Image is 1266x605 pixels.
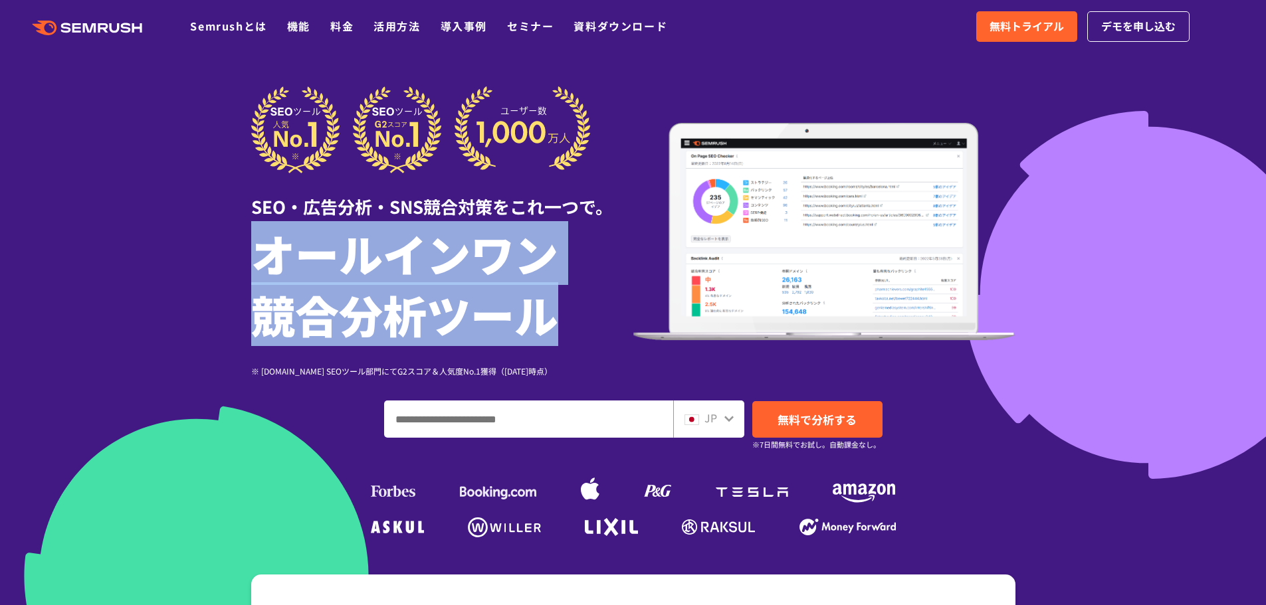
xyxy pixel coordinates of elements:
[990,18,1064,35] span: 無料トライアル
[441,18,487,34] a: 導入事例
[752,401,883,438] a: 無料で分析する
[190,18,266,34] a: Semrushとは
[251,365,633,377] div: ※ [DOMAIN_NAME] SEOツール部門にてG2スコア＆人気度No.1獲得（[DATE]時点）
[287,18,310,34] a: 機能
[1087,11,1190,42] a: デモを申し込む
[385,401,673,437] input: ドメイン、キーワードまたはURLを入力してください
[976,11,1077,42] a: 無料トライアル
[1101,18,1176,35] span: デモを申し込む
[251,173,633,219] div: SEO・広告分析・SNS競合対策をこれ一つで。
[574,18,667,34] a: 資料ダウンロード
[330,18,354,34] a: 料金
[752,438,881,451] small: ※7日間無料でお試し。自動課金なし。
[251,222,633,345] h1: オールインワン 競合分析ツール
[507,18,554,34] a: セミナー
[704,410,717,426] span: JP
[373,18,420,34] a: 活用方法
[778,411,857,428] span: 無料で分析する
